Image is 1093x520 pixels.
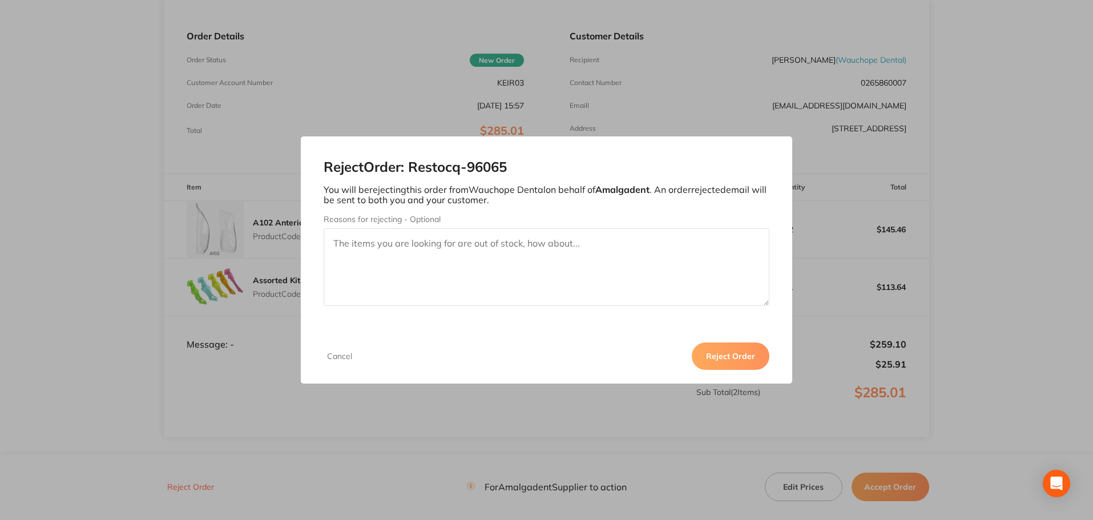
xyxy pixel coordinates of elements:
div: Open Intercom Messenger [1043,470,1070,497]
h2: Reject Order: Restocq- 96065 [324,159,770,175]
p: You will be rejecting this order from Wauchope Dental on behalf of . An order rejected email will... [324,184,770,205]
b: Amalgadent [595,184,650,195]
button: Reject Order [692,342,769,370]
button: Cancel [324,351,356,361]
label: Reasons for rejecting - Optional [324,215,770,224]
